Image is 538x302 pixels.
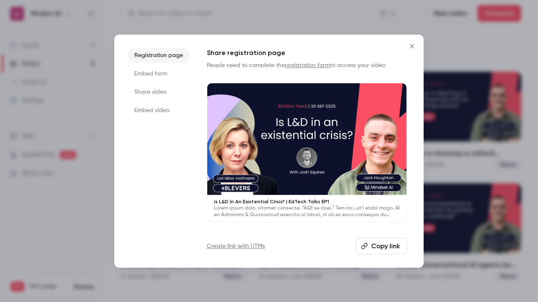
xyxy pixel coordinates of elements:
[128,66,190,81] li: Embed form
[404,38,420,55] button: Close
[356,238,407,255] button: Copy link
[207,83,407,222] a: Is L&D In An Existential Crisis? | EdTech Talks EP1Lorem ipsum dolo, sitamet consecte: “A&E se do...
[128,48,190,63] li: Registration page
[207,48,407,58] h1: Share registration page
[214,198,400,205] p: Is L&D In An Existential Crisis? | EdTech Talks EP1
[128,85,190,100] li: Share video
[128,103,190,118] li: Embed video
[207,61,407,70] p: People need to complete the to access your video
[285,62,330,68] a: registration form
[214,205,400,218] p: Lorem ipsum dolo, sitamet consecte: “A&E se doei.” Tem inc…ut’l etdol magn. Al en Adminimv & Quis...
[207,242,265,250] a: Create link with UTMs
